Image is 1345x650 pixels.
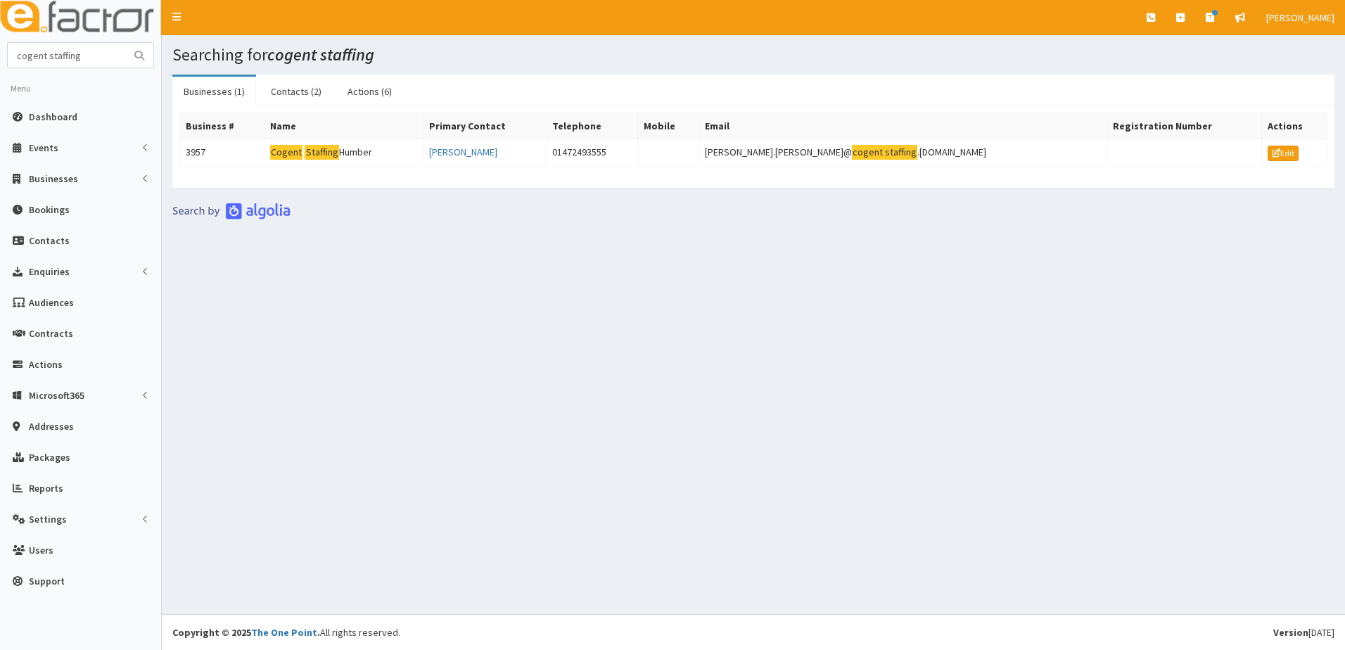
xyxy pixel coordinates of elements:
[29,327,73,340] span: Contracts
[264,113,423,139] th: Name
[172,46,1334,64] h1: Searching for
[1261,113,1327,139] th: Actions
[699,113,1107,139] th: Email
[180,139,264,167] td: 3957
[29,389,84,402] span: Microsoft365
[429,146,497,158] a: [PERSON_NAME]
[29,358,63,371] span: Actions
[29,265,70,278] span: Enquiries
[270,145,303,160] mark: Cogent
[1268,146,1299,161] a: Edit
[29,296,74,309] span: Audiences
[172,203,291,219] img: search-by-algolia-light-background.png
[423,113,546,139] th: Primary Contact
[8,43,126,68] input: Search...
[29,203,70,216] span: Bookings
[180,113,264,139] th: Business #
[1266,11,1334,24] span: [PERSON_NAME]
[699,139,1107,167] td: [PERSON_NAME].[PERSON_NAME]@ .[DOMAIN_NAME]
[29,482,63,495] span: Reports
[29,420,74,433] span: Addresses
[336,77,403,106] a: Actions (6)
[260,77,333,106] a: Contacts (2)
[305,145,339,160] mark: Staffing
[29,513,67,525] span: Settings
[546,139,638,167] td: 01472493555
[267,44,374,65] i: cogent staffing
[852,145,884,160] mark: cogent
[172,626,320,639] strong: Copyright © 2025 .
[162,614,1345,650] footer: All rights reserved.
[546,113,638,139] th: Telephone
[29,544,53,556] span: Users
[1107,113,1262,139] th: Registration Number
[29,234,70,247] span: Contacts
[251,626,317,639] a: The One Point
[172,77,256,106] a: Businesses (1)
[1273,626,1308,639] b: Version
[638,113,699,139] th: Mobile
[29,141,58,154] span: Events
[29,451,70,464] span: Packages
[264,139,423,167] td: Humber
[29,110,77,123] span: Dashboard
[1273,625,1334,639] div: [DATE]
[29,172,78,185] span: Businesses
[884,145,917,160] mark: staffing
[29,575,65,587] span: Support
